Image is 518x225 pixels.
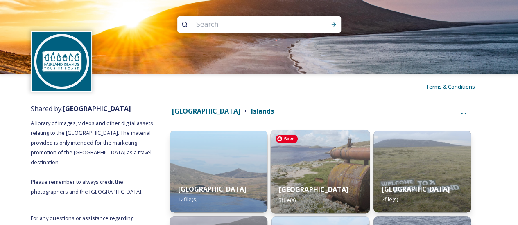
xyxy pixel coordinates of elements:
[276,135,298,143] span: Save
[382,185,450,194] strong: [GEOGRAPHIC_DATA]
[382,196,398,203] span: 7 file(s)
[279,185,348,194] strong: [GEOGRAPHIC_DATA]
[31,119,154,195] span: A library of images, videos and other digital assets relating to the [GEOGRAPHIC_DATA]. The mater...
[251,107,274,116] strong: Islands
[271,130,370,213] img: Michelle%2520Winnard.jpg
[425,82,487,91] a: Terms & Conditions
[279,196,296,203] span: 3 file(s)
[172,107,240,116] strong: [GEOGRAPHIC_DATA]
[63,104,131,113] strong: [GEOGRAPHIC_DATA]
[32,32,91,91] img: FITB%20Logo%20Circle.jpg
[178,185,247,194] strong: [GEOGRAPHIC_DATA]
[192,16,304,33] input: Search
[178,196,197,203] span: 12 file(s)
[31,104,131,113] span: Shared by:
[170,131,267,212] img: DSC_0017.JPG
[425,83,475,90] span: Terms & Conditions
[373,131,471,212] img: DSC_0509.JPG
